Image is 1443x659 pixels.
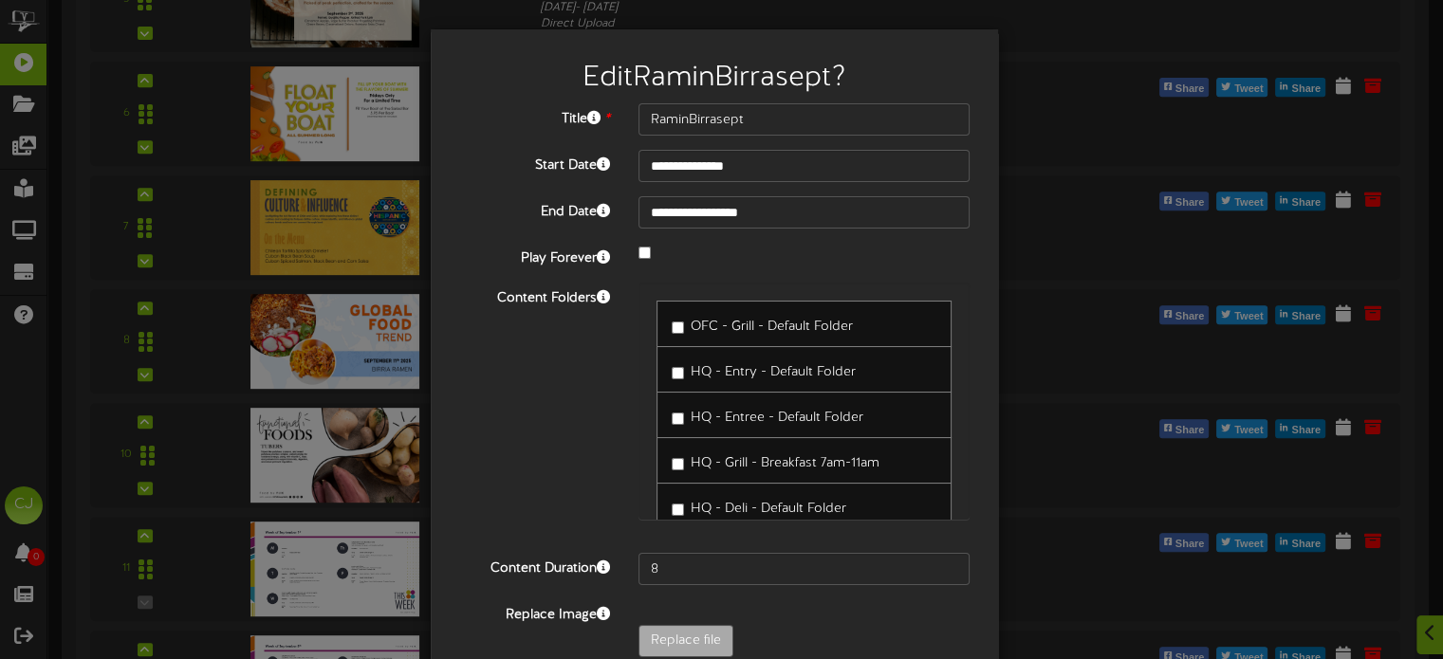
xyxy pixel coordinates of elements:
[691,320,853,334] span: OFC - Grill - Default Folder
[638,553,970,585] input: 15
[445,243,624,268] label: Play Forever
[672,321,684,334] input: OFC - Grill - Default Folder
[691,456,879,470] span: HQ - Grill - Breakfast 7am-11am
[672,367,684,379] input: HQ - Entry - Default Folder
[691,502,846,516] span: HQ - Deli - Default Folder
[691,411,863,425] span: HQ - Entree - Default Folder
[672,503,684,516] input: HQ - Deli - Default Folder
[672,458,684,470] input: HQ - Grill - Breakfast 7am-11am
[445,599,624,625] label: Replace Image
[445,553,624,578] label: Content Duration
[691,365,856,379] span: HQ - Entry - Default Folder
[445,196,624,222] label: End Date
[459,63,970,94] h2: Edit RaminBirrasept ?
[445,283,624,308] label: Content Folders
[638,103,970,136] input: Title
[445,103,624,129] label: Title
[445,150,624,175] label: Start Date
[672,412,684,425] input: HQ - Entree - Default Folder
